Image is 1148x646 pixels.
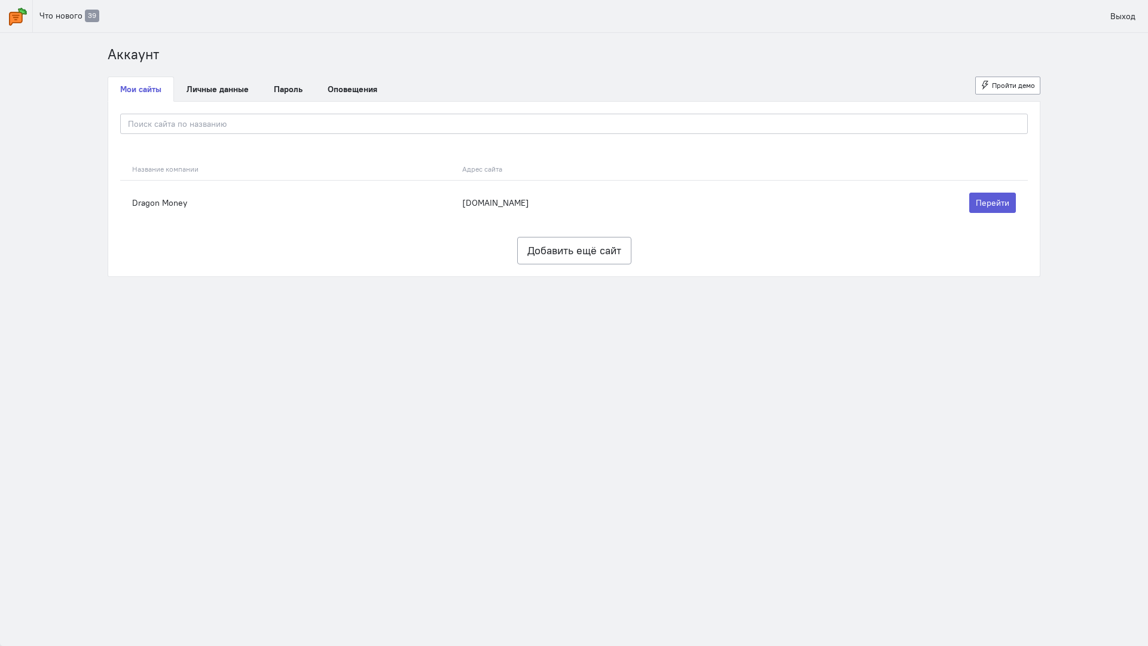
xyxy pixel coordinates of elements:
[33,5,106,26] a: Что нового 39
[969,193,1016,213] a: Перейти
[261,77,315,102] a: Пароль
[456,180,771,225] td: [DOMAIN_NAME]
[975,77,1041,95] button: Пройти демо
[174,77,261,102] a: Личные данные
[39,10,83,21] span: Что нового
[315,77,390,102] a: Оповещения
[108,45,1040,65] nav: breadcrumb
[517,237,631,264] button: Добавить ещё сайт
[456,158,771,181] th: Адрес сайта
[9,8,27,26] img: carrot-quest.svg
[120,114,1028,134] input: Поиск сайта по названию
[992,81,1035,90] span: Пройти демо
[108,45,159,65] li: Аккаунт
[108,77,174,102] a: Мои сайты
[85,10,99,22] span: 39
[120,158,456,181] th: Название компании
[120,180,456,225] td: Dragon Money
[1104,6,1142,26] a: Выход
